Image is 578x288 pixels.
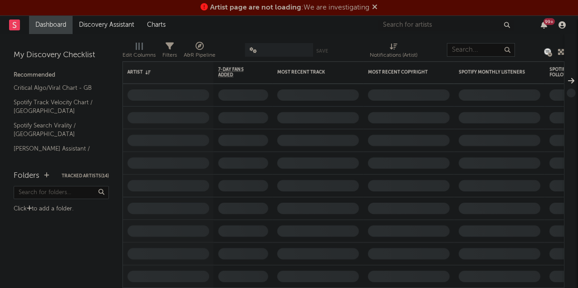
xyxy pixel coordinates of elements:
div: Click to add a folder. [14,204,109,215]
div: Artist [127,69,196,75]
div: Recommended [14,70,109,81]
input: Search for artists [378,20,514,31]
span: Dismiss [372,4,377,11]
div: Edit Columns [122,39,156,65]
span: 7-Day Fans Added [218,67,255,78]
div: A&R Pipeline [184,50,216,61]
div: Most Recent Track [277,69,345,75]
a: Critical Algo/Viral Chart - GB [14,83,100,93]
span: Artist page are not loading [210,4,301,11]
div: Most Recent Copyright [368,69,436,75]
div: Spotify Monthly Listeners [459,69,527,75]
a: Discovery Assistant [73,16,141,34]
button: 99+ [541,21,547,29]
div: 99 + [544,18,555,25]
button: Tracked Artists(14) [62,174,109,178]
div: Notifications (Artist) [370,39,417,65]
a: Dashboard [29,16,73,34]
input: Search for folders... [14,186,109,199]
div: My Discovery Checklist [14,50,109,61]
a: Charts [141,16,172,34]
a: [PERSON_NAME] Assistant / [GEOGRAPHIC_DATA] [14,144,100,162]
div: Folders [14,171,39,181]
div: Edit Columns [122,50,156,61]
div: A&R Pipeline [184,39,216,65]
span: : We are investigating [210,4,369,11]
a: Spotify Search Virality / [GEOGRAPHIC_DATA] [14,121,100,139]
div: Notifications (Artist) [370,50,417,61]
div: Filters [162,39,177,65]
div: Filters [162,50,177,61]
a: Spotify Track Velocity Chart / [GEOGRAPHIC_DATA] [14,98,100,116]
button: Save [316,49,328,54]
input: Search... [447,43,515,57]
